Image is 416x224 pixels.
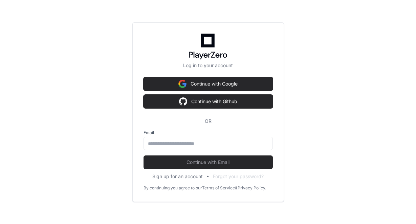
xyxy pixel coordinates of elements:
[144,77,273,91] button: Continue with Google
[238,185,266,191] a: Privacy Policy.
[213,173,264,180] button: Forgot your password?
[144,185,202,191] div: By continuing you agree to our
[144,159,273,166] span: Continue with Email
[178,77,187,91] img: Sign in with google
[144,95,273,108] button: Continue with Github
[179,95,187,108] img: Sign in with google
[235,185,238,191] div: &
[202,118,214,125] span: OR
[202,185,235,191] a: Terms of Service
[152,173,203,180] button: Sign up for an account
[144,130,273,135] label: Email
[144,62,273,69] p: Log in to your account
[144,155,273,169] button: Continue with Email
